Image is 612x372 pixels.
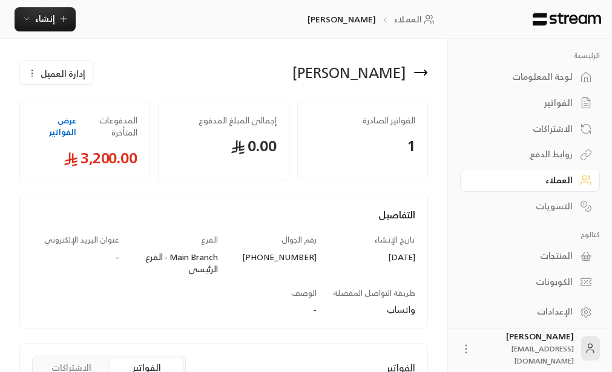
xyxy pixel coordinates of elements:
[460,65,600,89] a: لوحة المعلومات
[308,13,439,25] nav: breadcrumb
[291,286,317,300] span: الوصف
[131,251,218,275] div: Main Branch - الفرع الرئيسي
[32,148,137,168] span: 3,200.00
[201,233,218,247] span: الفرع
[76,114,137,139] span: المدفوعات المتأخرة
[475,250,573,262] div: المنتجات
[460,244,600,268] a: المنتجات
[131,304,317,316] div: -
[475,174,573,186] div: العملاء
[310,136,415,155] span: 1
[292,63,406,82] div: [PERSON_NAME]
[328,251,415,263] div: [DATE]
[32,115,76,139] a: عرض الفواتير
[460,143,600,166] a: روابط الدفع
[41,67,85,80] span: إدارة العميل
[229,251,317,263] div: [PHONE_NUMBER]
[460,169,600,192] a: العملاء
[475,71,573,83] div: لوحة المعلومات
[460,91,600,115] a: الفواتير
[19,102,150,180] a: المدفوعات المتأخرةعرض الفواتير3,200.00
[378,206,415,223] span: التفاصيل
[475,276,573,288] div: الكوبونات
[460,117,600,140] a: الاشتراكات
[171,136,276,155] span: 0.00
[15,7,76,31] button: إنشاء
[460,270,600,294] a: الكوبونات
[333,286,415,300] span: طريقة التواصل المفضلة
[387,302,415,317] span: واتساب
[475,97,573,109] div: الفواتير
[32,251,119,263] div: -
[308,13,377,25] p: [PERSON_NAME]
[531,13,602,26] img: Logo
[460,51,600,60] p: الرئيسية
[281,233,317,247] span: رقم الجوال
[475,305,573,318] div: الإعدادات
[479,330,574,367] div: [PERSON_NAME]
[374,233,415,247] span: تاريخ الإنشاء
[475,200,573,212] div: التسويات
[460,194,600,218] a: التسويات
[20,61,93,85] button: إدارة العميل
[512,342,574,367] span: [EMAIL_ADDRESS][DOMAIN_NAME]
[460,230,600,240] p: كتالوج
[35,11,55,26] span: إنشاء
[394,13,438,25] a: العملاء
[310,114,415,126] span: الفواتير الصادرة
[171,114,276,126] span: إجمالي المبلغ المدفوع
[44,233,119,247] span: عنوان البريد الإلكتروني
[475,148,573,160] div: روابط الدفع
[460,300,600,324] a: الإعدادات
[475,123,573,135] div: الاشتراكات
